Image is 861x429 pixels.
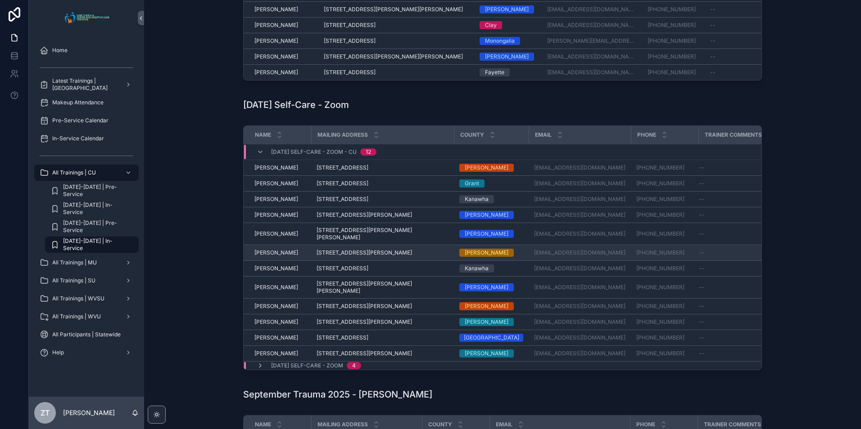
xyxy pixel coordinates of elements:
[699,265,704,272] span: --
[254,37,298,45] span: [PERSON_NAME]
[465,283,508,291] div: [PERSON_NAME]
[699,350,704,357] span: --
[317,196,449,203] a: [STREET_ADDRESS]
[699,318,704,326] span: --
[534,249,625,256] a: [EMAIL_ADDRESS][DOMAIN_NAME]
[34,94,139,111] a: Makeup Attendance
[710,6,716,13] span: --
[710,22,716,29] span: --
[317,318,412,326] span: [STREET_ADDRESS][PERSON_NAME]
[317,350,412,357] span: [STREET_ADDRESS][PERSON_NAME]
[317,249,449,256] a: [STREET_ADDRESS][PERSON_NAME]
[52,99,104,106] span: Makeup Attendance
[254,334,306,341] a: [PERSON_NAME]
[699,196,775,203] a: --
[699,164,704,171] span: --
[710,69,779,76] a: --
[534,284,625,291] a: [EMAIL_ADDRESS][DOMAIN_NAME]
[271,362,343,369] span: [DATE] Self-Care - Zoom
[485,68,504,76] div: Fayette
[535,131,552,139] span: Email
[636,350,684,357] a: [PHONE_NUMBER]
[648,69,704,76] a: [PHONE_NUMBER]
[636,230,693,237] a: [PHONE_NUMBER]
[34,308,139,325] a: All Trainings | WVU
[534,303,625,310] a: [EMAIL_ADDRESS][DOMAIN_NAME]
[648,22,704,29] a: [PHONE_NUMBER]
[317,265,368,272] span: [STREET_ADDRESS]
[459,318,523,326] a: [PERSON_NAME]
[459,283,523,291] a: [PERSON_NAME]
[34,273,139,289] a: All Trainings | SU
[699,164,775,171] a: --
[459,195,523,203] a: Kanawha
[254,6,298,13] span: [PERSON_NAME]
[324,69,376,76] span: [STREET_ADDRESS]
[480,5,536,13] a: [PERSON_NAME]
[459,349,523,357] a: [PERSON_NAME]
[636,350,693,357] a: [PHONE_NUMBER]
[534,180,625,187] a: [EMAIL_ADDRESS][DOMAIN_NAME]
[52,313,101,320] span: All Trainings | WVU
[255,131,271,139] span: Name
[636,230,684,237] a: [PHONE_NUMBER]
[428,421,452,428] span: County
[547,22,637,29] a: [EMAIL_ADDRESS][DOMAIN_NAME]
[547,69,637,76] a: [EMAIL_ADDRESS][DOMAIN_NAME]
[636,196,684,203] a: [PHONE_NUMBER]
[324,22,376,29] span: [STREET_ADDRESS]
[366,148,371,156] div: 12
[254,211,298,219] span: [PERSON_NAME]
[34,255,139,271] a: All Trainings | MU
[547,53,637,60] a: [EMAIL_ADDRESS][DOMAIN_NAME]
[636,421,655,428] span: Phone
[324,6,469,13] a: [STREET_ADDRESS][PERSON_NAME][PERSON_NAME]
[485,37,515,45] div: Monongalia
[699,284,775,291] a: --
[636,211,684,219] a: [PHONE_NUMBER]
[459,179,523,188] a: Grant
[52,295,104,302] span: All Trainings | WVSU
[459,164,523,172] a: [PERSON_NAME]
[459,302,523,310] a: [PERSON_NAME]
[636,164,693,171] a: [PHONE_NUMBER]
[34,344,139,361] a: Help
[699,230,775,237] a: --
[317,227,449,241] a: [STREET_ADDRESS][PERSON_NAME][PERSON_NAME]
[317,318,449,326] a: [STREET_ADDRESS][PERSON_NAME]
[534,334,625,341] a: [EMAIL_ADDRESS][DOMAIN_NAME]
[648,53,696,60] a: [PHONE_NUMBER]
[459,334,523,342] a: [GEOGRAPHIC_DATA]
[465,179,479,188] div: Grant
[317,280,449,295] a: [STREET_ADDRESS][PERSON_NAME][PERSON_NAME]
[317,180,449,187] a: [STREET_ADDRESS]
[534,211,625,219] a: [EMAIL_ADDRESS][DOMAIN_NAME]
[254,265,306,272] a: [PERSON_NAME]
[496,421,512,428] span: Email
[699,350,775,357] a: --
[636,303,684,310] a: [PHONE_NUMBER]
[34,326,139,343] a: All Participants | Statewide
[648,53,704,60] a: [PHONE_NUMBER]
[547,37,637,45] a: [PERSON_NAME][EMAIL_ADDRESS][PERSON_NAME][DOMAIN_NAME]
[254,303,306,310] a: [PERSON_NAME]
[255,421,271,428] span: Name
[699,196,704,203] span: --
[534,350,625,357] a: [EMAIL_ADDRESS][DOMAIN_NAME]
[547,6,637,13] a: [EMAIL_ADDRESS][DOMAIN_NAME]
[324,6,463,13] span: [STREET_ADDRESS][PERSON_NAME][PERSON_NAME]
[648,6,704,13] a: [PHONE_NUMBER]
[254,318,306,326] a: [PERSON_NAME]
[324,22,469,29] a: [STREET_ADDRESS]
[317,421,368,428] span: Mailing Address
[45,183,139,199] a: [DATE]-[DATE] | Pre-Service
[352,362,356,369] div: 4
[480,21,536,29] a: Clay
[534,265,625,272] a: [EMAIL_ADDRESS][DOMAIN_NAME]
[254,22,298,29] span: [PERSON_NAME]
